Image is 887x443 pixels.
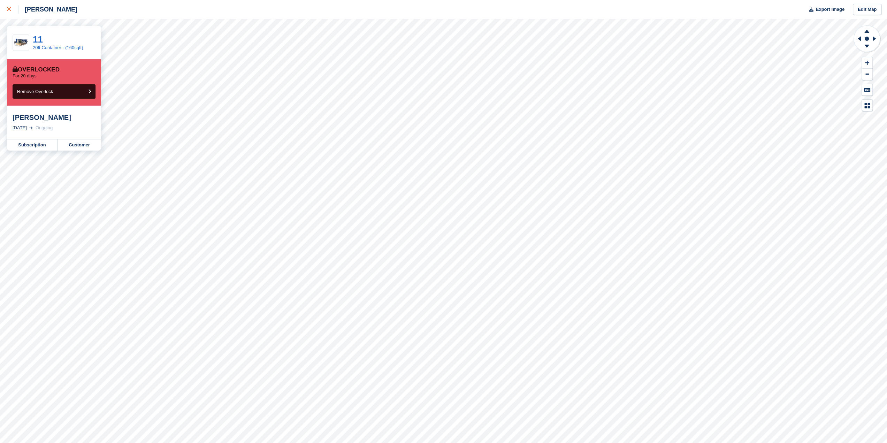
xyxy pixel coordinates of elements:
[805,4,844,15] button: Export Image
[33,34,43,45] a: 11
[862,57,872,69] button: Zoom In
[13,124,27,131] div: [DATE]
[13,84,95,99] button: Remove Overlock
[7,139,58,151] a: Subscription
[13,113,95,122] div: [PERSON_NAME]
[29,127,33,129] img: arrow-right-light-icn-cde0832a797a2874e46488d9cf13f60e5c3a73dbe684e267c42b8395dfbc2abf.svg
[853,4,881,15] a: Edit Map
[862,84,872,96] button: Keyboard Shortcuts
[36,124,53,131] div: Ongoing
[58,139,101,151] a: Customer
[862,69,872,80] button: Zoom Out
[18,5,77,14] div: [PERSON_NAME]
[13,37,29,49] img: 20-ft-container.jpg
[862,100,872,111] button: Map Legend
[816,6,844,13] span: Export Image
[33,45,83,50] a: 20ft Container - (160sqft)
[13,73,37,79] p: For 20 days
[13,66,60,73] div: Overlocked
[17,89,53,94] span: Remove Overlock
